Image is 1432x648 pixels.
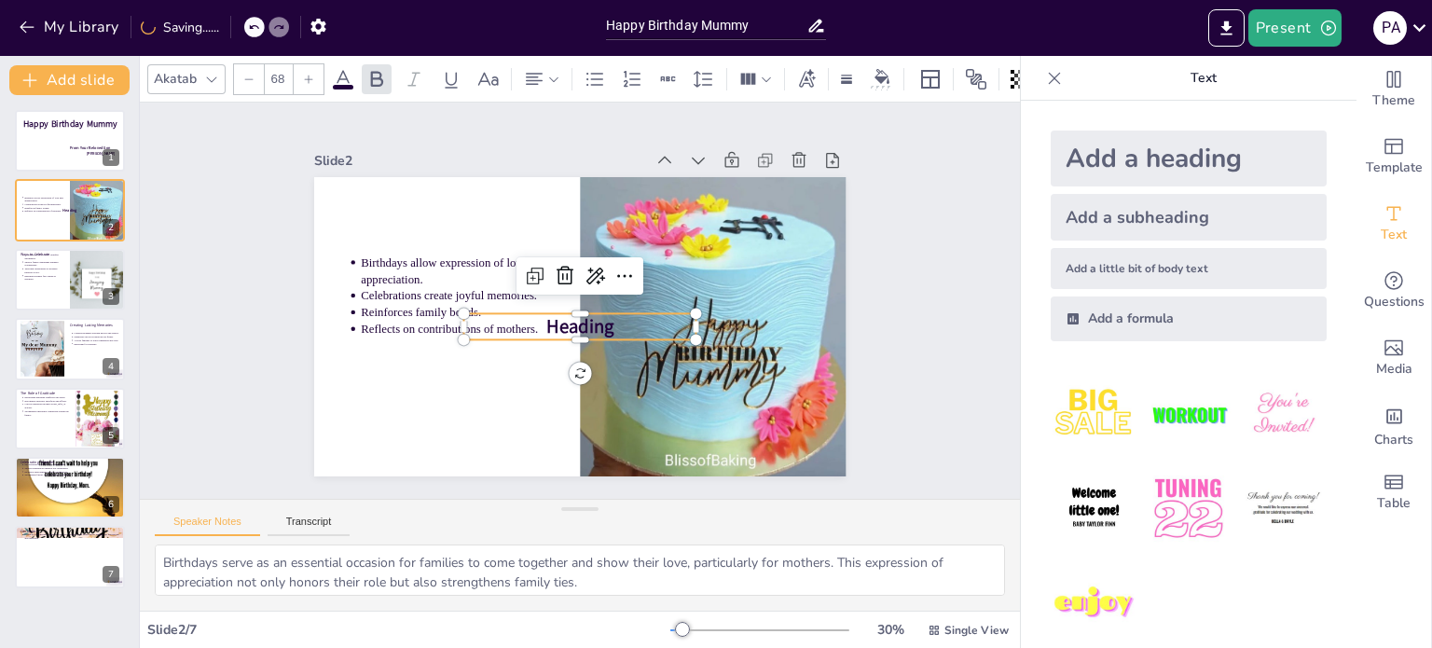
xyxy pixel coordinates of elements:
[1364,292,1425,312] span: Questions
[15,249,125,310] div: 3
[103,149,119,166] div: 1
[944,623,1009,638] span: Single View
[314,152,645,170] div: Slide 2
[24,267,64,273] p: Tailoring celebrations to mothers' interests is key.
[916,64,945,94] div: Layout
[70,145,110,151] span: From Your Beloved Son
[9,65,130,95] button: Add slide
[1356,324,1431,392] div: Add images, graphics, shapes or video
[1356,392,1431,459] div: Add charts and graphs
[1051,296,1327,341] div: Add a formula
[14,12,127,42] button: My Library
[868,69,896,89] div: Background color
[1240,465,1327,552] img: 6.jpeg
[74,342,119,346] p: Important for posterity.
[24,463,119,467] p: Involvement creates a joyful atmosphere.
[147,621,670,639] div: Slide 2 / 7
[15,318,125,379] div: 4
[24,202,64,206] p: Celebrations create joyful memories.
[15,388,125,449] div: 5
[1051,371,1137,458] img: 1.jpeg
[155,516,260,536] button: Speaker Notes
[735,64,777,94] div: Column Count
[361,254,554,287] p: Birthdays allow expression of love and appreciation.
[1069,56,1338,101] p: Text
[24,395,70,399] p: Expressing gratitude reinforces the bond.
[24,209,64,213] p: Reflects on contributions of mothers.
[24,260,64,267] p: Special family gatherings enhance celebrations.
[15,179,125,241] div: 2
[103,427,119,444] div: 5
[1051,131,1327,186] div: Add a heading
[268,516,351,536] button: Transcript
[150,66,200,91] div: Akatab
[1372,90,1415,111] span: Theme
[1377,493,1411,514] span: Table
[24,254,64,260] p: Personalized gifts convey heartfelt sentiments.
[1373,9,1407,47] button: P A
[965,68,987,90] span: Position
[74,332,119,336] p: Capture moments through photos and videos.
[103,566,119,583] div: 7
[1366,158,1423,178] span: Template
[15,457,125,518] div: 6
[24,474,119,477] p: Strengthens family ties and fosters community.
[15,526,125,587] div: 7
[62,208,76,214] span: Heading
[24,466,119,470] p: Shared experiences enhance the celebration.
[24,409,70,416] p: Strengthens emotional connection within the family.
[1356,123,1431,190] div: Add ready made slides
[21,460,119,465] p: Celebrating Together
[1356,56,1431,123] div: Change the overall theme
[1356,190,1431,257] div: Add text boxes
[70,323,119,328] p: Creating Lasting Memories
[24,195,64,201] p: Birthdays allow expression of love and appreciation.
[141,19,219,36] div: Saving......
[361,304,554,321] p: Reinforces family bonds.
[103,288,119,305] div: 3
[24,533,119,540] p: Celebrate your mother's birthday with love, creativity, and appreciation, making her feel special...
[1051,465,1137,552] img: 4.jpeg
[1051,560,1137,647] img: 7.jpeg
[606,12,806,39] input: Insert title
[74,338,119,342] p: Allows families to relive happiness and love.
[1373,11,1407,45] div: P A
[103,219,119,236] div: 2
[1208,9,1245,47] button: Export to PowerPoint
[1240,371,1327,458] img: 3.jpeg
[546,314,614,340] span: Heading
[155,545,1005,596] textarea: Birthdays serve as an essential occasion for families to come together and show their love, parti...
[792,64,820,94] div: Text effects
[1381,225,1407,245] span: Text
[87,151,115,157] span: [PERSON_NAME]
[74,336,119,339] p: Memories can be revisited in the future.
[1376,359,1412,379] span: Media
[868,621,913,639] div: 30 %
[15,110,125,172] div: 1
[1145,371,1232,458] img: 2.jpeg
[1374,430,1413,450] span: Charts
[23,117,117,130] strong: Happy Birthday Mummy
[21,252,64,257] p: Ways to Celebrate
[103,358,119,375] div: 4
[1051,194,1327,241] div: Add a subheading
[1051,248,1327,289] div: Add a little bit of body text
[1356,459,1431,526] div: Add a table
[103,496,119,513] div: 6
[21,529,119,534] p: Conclusion
[24,399,70,403] p: Recognizes mothers' sacrifices and efforts.
[361,287,554,304] p: Celebrations create joyful memories.
[361,321,554,338] p: Reflects on contributions of mothers.
[21,390,70,395] p: The Role of Gratitude
[1356,257,1431,324] div: Get real-time input from your audience
[24,274,64,281] p: Ensuring mothers feel valued is essential.
[24,470,119,474] p: Inclusive environment allows contributions.
[1145,465,1232,552] img: 5.jpeg
[24,402,70,408] p: Can be expressed through words, gifts, or actions.
[1248,9,1342,47] button: Present
[836,64,857,94] div: Border settings
[24,206,64,210] p: Reinforces family bonds.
